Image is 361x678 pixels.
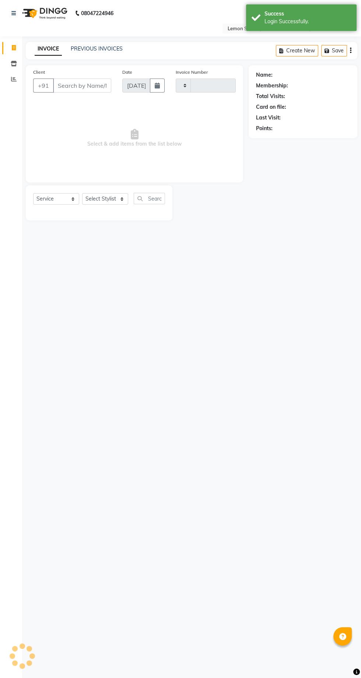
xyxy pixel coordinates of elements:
[256,82,288,90] div: Membership:
[256,103,286,111] div: Card on file:
[134,193,165,204] input: Search or Scan
[33,101,236,175] span: Select & add items from the list below
[321,45,347,56] button: Save
[53,79,111,93] input: Search by Name/Mobile/Email/Code
[256,71,273,79] div: Name:
[276,45,318,56] button: Create New
[256,114,281,122] div: Last Visit:
[19,3,69,24] img: logo
[35,42,62,56] a: INVOICE
[176,69,208,76] label: Invoice Number
[264,18,351,25] div: Login Successfully.
[264,10,351,18] div: Success
[71,45,123,52] a: PREVIOUS INVOICES
[256,125,273,132] div: Points:
[33,69,45,76] label: Client
[122,69,132,76] label: Date
[81,3,113,24] b: 08047224946
[256,93,285,100] div: Total Visits:
[33,79,54,93] button: +91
